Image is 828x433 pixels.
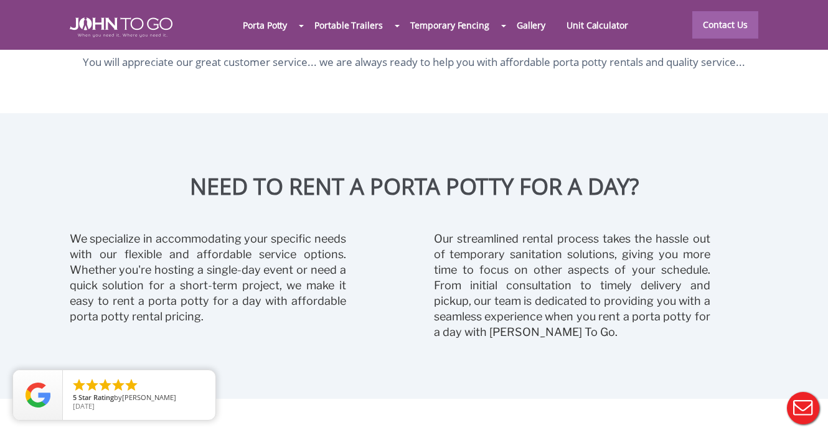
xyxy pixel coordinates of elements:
li:  [85,378,100,393]
li:  [124,378,139,393]
li:  [111,378,126,393]
span: [PERSON_NAME] [122,393,176,402]
span: [DATE] [73,401,95,411]
img: Review Rating [26,383,50,407]
button: Live Chat [778,383,828,433]
span: 5 [73,393,77,402]
span: by [73,394,205,403]
li:  [98,378,113,393]
span: Star Rating [78,393,114,402]
li:  [72,378,87,393]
